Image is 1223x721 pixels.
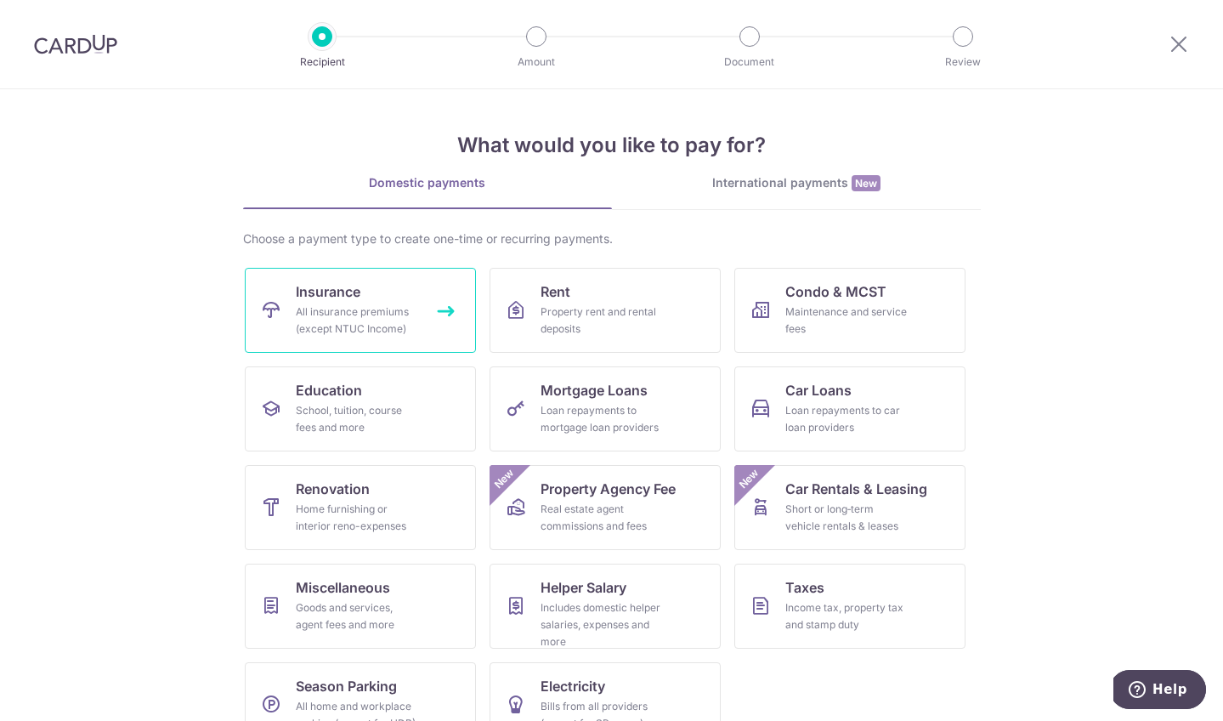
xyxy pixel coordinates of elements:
a: Property Agency FeeReal estate agent commissions and feesNew [490,465,721,550]
iframe: Opens a widget where you can find more information [1113,670,1206,712]
div: Home furnishing or interior reno-expenses [296,501,418,535]
a: Helper SalaryIncludes domestic helper salaries, expenses and more [490,564,721,649]
div: Maintenance and service fees [785,304,908,338]
a: RenovationHome furnishing or interior reno-expenses [245,465,476,550]
div: School, tuition, course fees and more [296,402,418,436]
div: Property rent and rental deposits [541,304,663,338]
div: Domestic payments [243,174,612,191]
div: International payments [612,174,981,192]
a: InsuranceAll insurance premiums (except NTUC Income) [245,268,476,353]
div: Loan repayments to mortgage loan providers [541,402,663,436]
span: Car Rentals & Leasing [785,479,927,499]
span: Miscellaneous [296,577,390,598]
p: Amount [473,54,599,71]
p: Review [900,54,1026,71]
div: Includes domestic helper salaries, expenses and more [541,599,663,650]
span: Season Parking [296,676,397,696]
a: TaxesIncome tax, property tax and stamp duty [734,564,965,649]
span: Renovation [296,479,370,499]
span: New [734,465,762,493]
a: Car Rentals & LeasingShort or long‑term vehicle rentals & leasesNew [734,465,965,550]
a: Car LoansLoan repayments to car loan providers [734,366,965,451]
div: Loan repayments to car loan providers [785,402,908,436]
span: Mortgage Loans [541,380,648,400]
span: Electricity [541,676,605,696]
img: CardUp [34,34,117,54]
a: Condo & MCSTMaintenance and service fees [734,268,965,353]
div: All insurance premiums (except NTUC Income) [296,304,418,338]
h4: What would you like to pay for? [243,130,981,161]
span: Car Loans [785,380,852,400]
div: Real estate agent commissions and fees [541,501,663,535]
div: Income tax, property tax and stamp duty [785,599,908,633]
div: Goods and services, agent fees and more [296,599,418,633]
a: MiscellaneousGoods and services, agent fees and more [245,564,476,649]
span: Insurance [296,281,360,302]
div: Short or long‑term vehicle rentals & leases [785,501,908,535]
span: Taxes [785,577,824,598]
span: Condo & MCST [785,281,886,302]
span: Help [39,12,74,27]
div: Choose a payment type to create one-time or recurring payments. [243,230,981,247]
span: Education [296,380,362,400]
p: Document [687,54,813,71]
a: RentProperty rent and rental deposits [490,268,721,353]
span: Helper Salary [541,577,626,598]
a: Mortgage LoansLoan repayments to mortgage loan providers [490,366,721,451]
span: New [852,175,880,191]
span: Rent [541,281,570,302]
p: Recipient [259,54,385,71]
span: New [490,465,518,493]
a: EducationSchool, tuition, course fees and more [245,366,476,451]
span: Property Agency Fee [541,479,676,499]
